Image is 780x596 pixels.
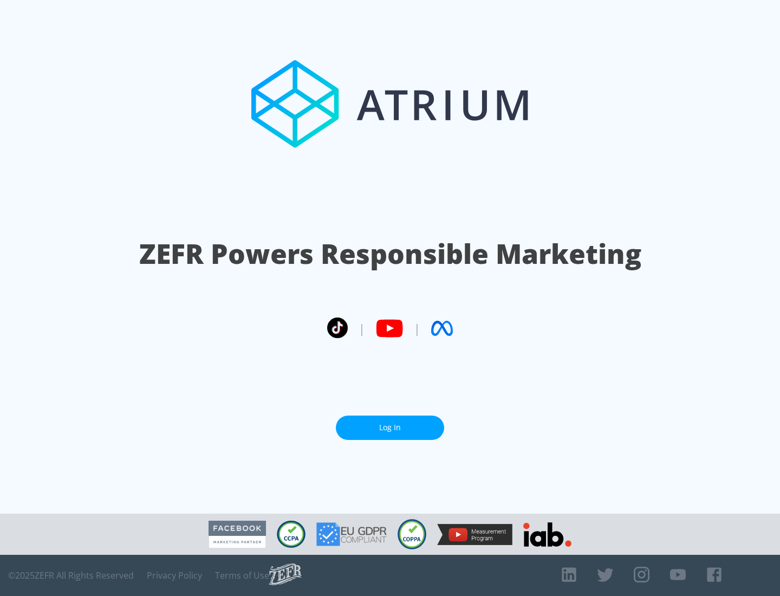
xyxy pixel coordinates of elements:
h1: ZEFR Powers Responsible Marketing [139,235,641,273]
img: COPPA Compliant [398,519,426,549]
a: Log In [336,416,444,440]
img: YouTube Measurement Program [437,524,512,545]
span: | [414,320,420,336]
a: Privacy Policy [147,570,202,581]
img: GDPR Compliant [316,522,387,546]
img: CCPA Compliant [277,521,305,548]
span: © 2025 ZEFR All Rights Reserved [8,570,134,581]
img: Facebook Marketing Partner [209,521,266,548]
a: Terms of Use [215,570,269,581]
span: | [359,320,365,336]
img: IAB [523,522,571,547]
